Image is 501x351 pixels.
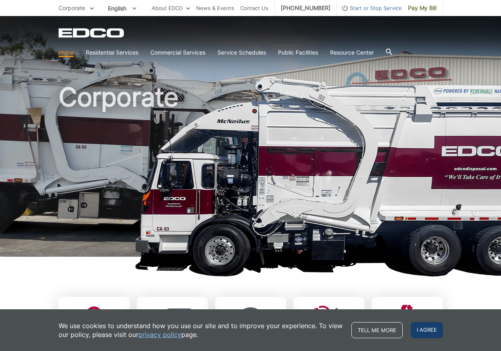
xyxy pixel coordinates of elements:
span: English [102,2,142,15]
a: EDCD logo. Return to the homepage. [59,28,125,38]
span: I agree [411,322,443,338]
a: privacy policy [138,330,181,339]
p: We use cookies to understand how you use our site and to improve your experience. To view our pol... [59,321,343,339]
a: Contact Us [240,4,268,12]
span: Pay My Bill [408,4,436,12]
a: Home [59,48,74,57]
a: About EDCO [152,4,190,12]
a: Public Facilities [278,48,318,57]
a: Commercial Services [150,48,205,57]
a: News & Events [196,4,234,12]
h1: Corporate [59,84,443,260]
a: Service Schedules [217,48,266,57]
span: Corporate [59,4,85,11]
a: Resource Center [330,48,374,57]
a: Tell me more [351,322,403,338]
a: Residential Services [86,48,138,57]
